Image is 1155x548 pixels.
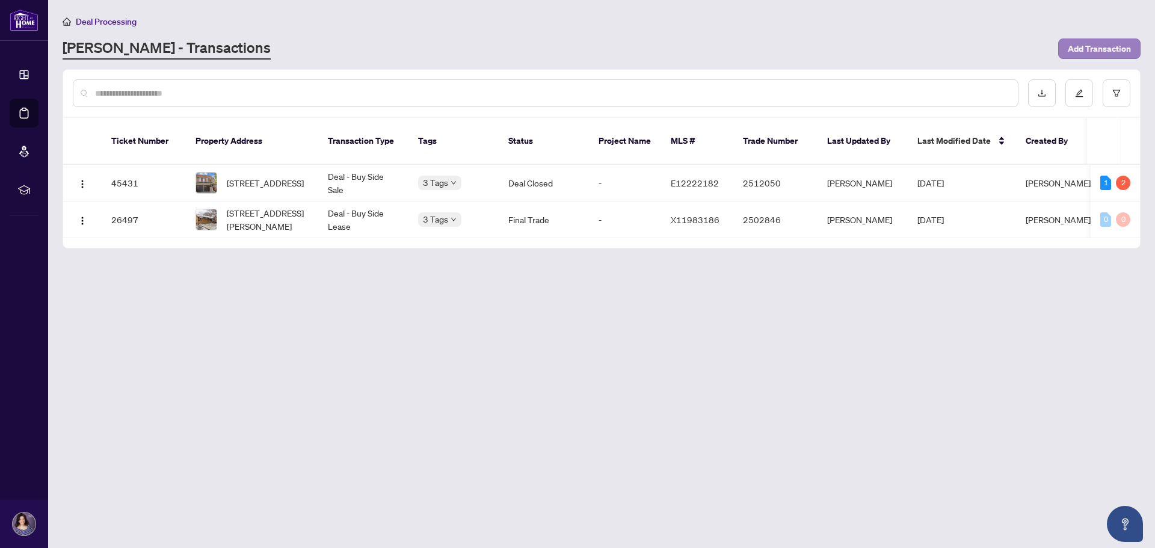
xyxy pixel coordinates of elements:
[318,165,408,202] td: Deal - Buy Side Sale
[102,165,186,202] td: 45431
[1068,39,1131,58] span: Add Transaction
[1100,176,1111,190] div: 1
[78,179,87,189] img: Logo
[917,134,991,147] span: Last Modified Date
[1038,89,1046,97] span: download
[1058,38,1141,59] button: Add Transaction
[1075,89,1083,97] span: edit
[499,202,589,238] td: Final Trade
[589,202,661,238] td: -
[661,118,733,165] th: MLS #
[499,118,589,165] th: Status
[10,9,38,31] img: logo
[1116,212,1130,227] div: 0
[408,118,499,165] th: Tags
[1065,79,1093,107] button: edit
[73,210,92,229] button: Logo
[589,165,661,202] td: -
[13,513,35,535] img: Profile Icon
[63,38,271,60] a: [PERSON_NAME] - Transactions
[589,118,661,165] th: Project Name
[102,202,186,238] td: 26497
[1026,177,1091,188] span: [PERSON_NAME]
[499,165,589,202] td: Deal Closed
[196,173,217,193] img: thumbnail-img
[1026,214,1091,225] span: [PERSON_NAME]
[186,118,318,165] th: Property Address
[733,165,818,202] td: 2512050
[818,118,908,165] th: Last Updated By
[733,202,818,238] td: 2502846
[917,214,944,225] span: [DATE]
[318,202,408,238] td: Deal - Buy Side Lease
[227,176,304,189] span: [STREET_ADDRESS]
[818,202,908,238] td: [PERSON_NAME]
[1016,118,1088,165] th: Created By
[63,17,71,26] span: home
[908,118,1016,165] th: Last Modified Date
[917,177,944,188] span: [DATE]
[73,173,92,192] button: Logo
[318,118,408,165] th: Transaction Type
[1103,79,1130,107] button: filter
[196,209,217,230] img: thumbnail-img
[102,118,186,165] th: Ticket Number
[733,118,818,165] th: Trade Number
[671,177,719,188] span: E12222182
[671,214,719,225] span: X11983186
[227,206,309,233] span: [STREET_ADDRESS][PERSON_NAME]
[451,180,457,186] span: down
[1116,176,1130,190] div: 2
[1100,212,1111,227] div: 0
[76,16,137,27] span: Deal Processing
[1107,506,1143,542] button: Open asap
[818,165,908,202] td: [PERSON_NAME]
[1112,89,1121,97] span: filter
[1028,79,1056,107] button: download
[423,212,448,226] span: 3 Tags
[451,217,457,223] span: down
[423,176,448,189] span: 3 Tags
[78,216,87,226] img: Logo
